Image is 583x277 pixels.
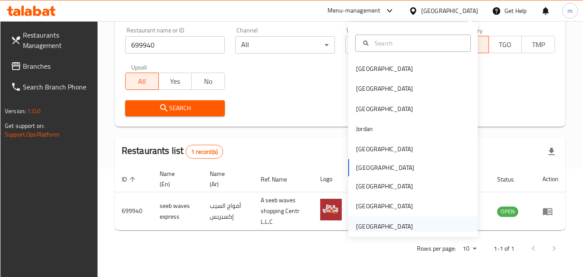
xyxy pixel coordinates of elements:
button: Yes [158,73,192,90]
span: ID [122,174,138,185]
div: [GEOGRAPHIC_DATA] [356,181,413,191]
a: Support.OpsPlatform [5,129,60,140]
div: [GEOGRAPHIC_DATA] [356,64,413,73]
span: Search Branch Phone [23,82,91,92]
button: No [191,73,225,90]
span: 1 record(s) [186,148,223,156]
p: Rows per page: [417,243,456,254]
div: Jordan [356,124,373,134]
button: TMP [521,36,555,53]
span: Name (Ar) [210,169,244,189]
h2: Restaurants list [122,144,223,159]
span: OPEN [497,207,518,217]
span: 1.0.0 [27,105,41,117]
label: Delivery [461,27,483,33]
div: [GEOGRAPHIC_DATA] [356,84,413,93]
a: Branches [4,56,98,76]
div: All [345,36,445,54]
td: أمواج السيب إكسبريس [203,192,254,230]
div: Export file [541,141,562,162]
td: 699940 [115,192,153,230]
td: seeb waves express [153,192,203,230]
th: Action [536,166,565,192]
label: Upsell [131,64,147,70]
div: Menu-management [328,6,381,16]
input: Search for restaurant name or ID.. [125,36,225,54]
button: TGO [488,36,522,53]
button: All [125,73,159,90]
div: [GEOGRAPHIC_DATA] [356,104,413,114]
span: Get support on: [5,120,44,131]
span: No [195,75,221,88]
div: [GEOGRAPHIC_DATA] [356,201,413,211]
span: Version: [5,105,26,117]
span: TMP [525,38,551,51]
span: Branches [23,61,91,71]
div: Menu [542,206,558,217]
img: seeb waves express [320,199,342,220]
p: 1-1 of 1 [494,243,514,254]
span: All [129,75,155,88]
span: Ref. Name [261,174,298,185]
input: Search [371,38,465,48]
td: A seeb waves shopping Centr L.L.C [254,192,313,230]
span: Status [497,174,525,185]
a: Restaurants Management [4,25,98,56]
span: Yes [162,75,189,88]
div: All [235,36,335,54]
span: Search [132,103,218,114]
span: TGO [492,38,519,51]
table: enhanced table [115,166,565,230]
div: Total records count [186,145,223,159]
span: Name (En) [160,169,192,189]
a: Search Branch Phone [4,76,98,97]
span: Restaurants Management [23,30,91,51]
div: OPEN [497,207,518,217]
button: Search [125,100,225,116]
span: m [567,6,573,16]
div: [GEOGRAPHIC_DATA] [356,144,413,154]
div: Rows per page: [459,242,480,255]
div: [GEOGRAPHIC_DATA] [421,6,478,16]
div: [GEOGRAPHIC_DATA] [356,222,413,231]
th: Logo [313,166,352,192]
